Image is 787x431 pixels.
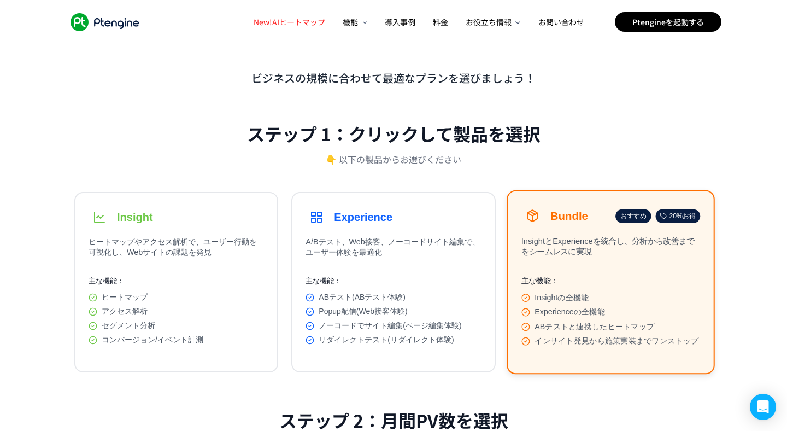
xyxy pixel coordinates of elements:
[521,236,700,263] p: InsightとExperienceを統合し、分析から改善までをシームレスに実現
[89,237,264,263] p: ヒートマップやアクセス解析で、ユーザー行動を可視化し、Webサイトの課題を発見
[254,16,325,27] span: AIヒートマップ
[656,209,701,223] div: 20%お得
[466,16,513,27] span: お役立ち情報
[247,121,541,146] h2: ステップ 1：クリックして製品を選択
[326,153,461,166] p: 👇 以下の製品からお選びください
[74,192,278,372] button: Insightヒートマップやアクセス解析で、ユーザー行動を可視化し、Webサイトの課題を発見主な機能：ヒートマップアクセス解析セグメント分析コンバージョン/イベント計測
[306,276,481,286] p: 主な機能：
[319,335,454,345] span: リダイレクトテスト(リダイレクト体験)
[102,335,203,345] span: コンバージョン/イベント計測
[521,276,700,286] p: 主な機能：
[102,307,148,317] span: アクセス解析
[433,16,448,27] span: 料金
[102,293,148,302] span: ヒートマップ
[615,12,721,32] a: Ptengineを起動する
[550,209,588,222] h3: Bundle
[535,293,589,302] span: Insightの全機能
[89,276,264,286] p: 主な機能：
[538,16,584,27] span: お問い合わせ
[507,190,715,375] button: Bundleおすすめ20%お得InsightとExperienceを統合し、分析から改善までをシームレスに実現主な機能：Insightの全機能Experienceの全機能ABテストと連携したヒー...
[750,394,776,420] div: Open Intercom Messenger
[535,322,654,331] span: ABテストと連携したヒートマップ
[319,307,407,317] span: Popup配信(Web接客体験)
[291,192,495,372] button: ExperienceA/Bテスト、Web接客、ノーコードサイト編集で、ユーザー体験を最適化主な機能：ABテスト(ABテスト体験)Popup配信(Web接客体験)ノーコードでサイト編集(ページ編集...
[385,16,415,27] span: 導入事例
[535,336,698,346] span: インサイト発見から施策実装までワンストップ
[102,321,155,331] span: セグメント分析
[74,70,713,86] p: ビジネスの規模に合わせて最適なプランを選びましょう！
[319,321,461,331] span: ノーコードでサイト編集(ページ編集体験)
[343,16,360,27] span: 機能
[117,211,153,224] h3: Insight
[319,293,406,302] span: ABテスト(ABテスト体験)
[254,16,272,27] span: New!
[306,237,481,263] p: A/Bテスト、Web接客、ノーコードサイト編集で、ユーザー体験を最適化
[615,209,651,223] div: おすすめ
[535,307,605,317] span: Experienceの全機能
[334,211,392,224] h3: Experience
